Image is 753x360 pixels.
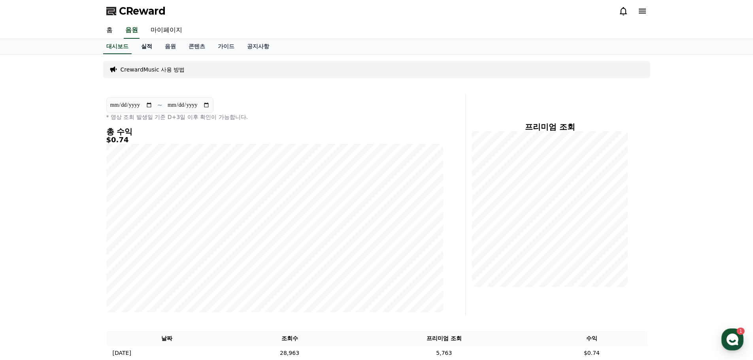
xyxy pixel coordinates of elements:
th: 조회수 [228,331,352,346]
a: 설정 [102,251,152,270]
a: 마이페이지 [144,22,189,39]
h4: 총 수익 [106,127,443,136]
a: 1대화 [52,251,102,270]
span: 1 [80,250,83,256]
a: CReward [106,5,166,17]
span: CReward [119,5,166,17]
th: 프리미엄 조회 [351,331,536,346]
a: 음원 [159,39,182,54]
a: CrewardMusic 사용 방법 [121,66,185,74]
a: 실적 [135,39,159,54]
span: 대화 [72,263,82,269]
th: 수익 [536,331,647,346]
span: 설정 [122,262,132,269]
th: 날짜 [106,331,228,346]
a: 공지사항 [241,39,276,54]
span: 홈 [25,262,30,269]
p: ~ [157,100,162,110]
a: 콘텐츠 [182,39,211,54]
a: 음원 [124,22,140,39]
p: [DATE] [113,349,131,357]
a: 대시보드 [103,39,132,54]
a: 가이드 [211,39,241,54]
h5: $0.74 [106,136,443,144]
a: 홈 [100,22,119,39]
h4: 프리미엄 조회 [472,123,628,131]
p: * 영상 조회 발생일 기준 D+3일 이후 확인이 가능합니다. [106,113,443,121]
a: 홈 [2,251,52,270]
